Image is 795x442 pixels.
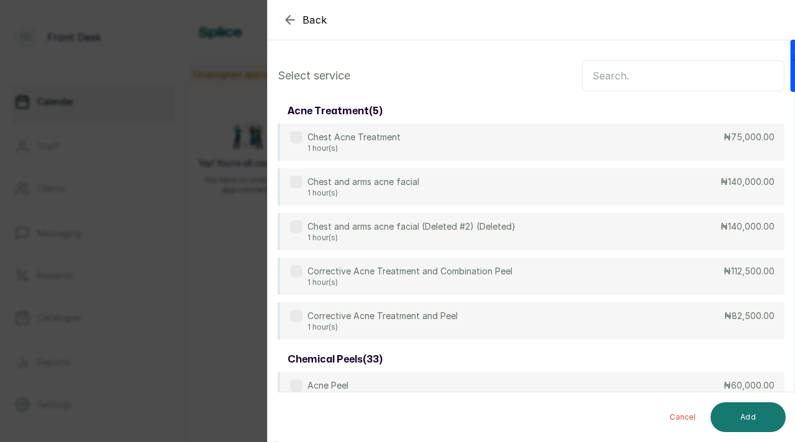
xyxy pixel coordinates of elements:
p: Chest and arms acne facial (Deleted #2) (Deleted) [307,220,516,233]
p: 1 hour(s) [307,188,419,198]
p: ₦140,000.00 [720,176,775,188]
p: Chest Acne Treatment [307,131,401,143]
p: Acne Peel [307,379,348,392]
h3: chemical peels ( 33 ) [288,352,383,367]
p: ₦60,000.00 [724,379,775,392]
p: ₦82,500.00 [724,310,775,322]
input: Search. [582,60,784,91]
span: Back [302,12,327,27]
p: Corrective Acne Treatment and Combination Peel [307,265,512,277]
p: ₦112,500.00 [724,265,775,277]
button: Cancel [660,402,706,432]
p: Select service [278,67,350,84]
p: 1 hour(s) [307,233,516,243]
p: Corrective Acne Treatment and Peel [307,310,458,322]
button: Back [283,12,327,27]
p: Chest and arms acne facial [307,176,419,188]
p: 1 hour(s) [307,277,512,287]
p: 1 hour(s) [307,322,458,332]
p: 1 hour(s) [307,143,401,153]
p: ₦75,000.00 [724,131,775,143]
h3: acne treatment ( 5 ) [288,104,383,119]
button: Add [711,402,786,432]
p: ₦140,000.00 [720,220,775,233]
